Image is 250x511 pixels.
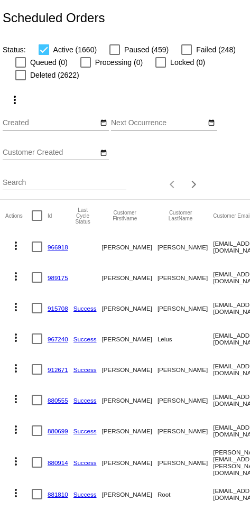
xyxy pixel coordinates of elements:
[102,262,158,293] mat-cell: [PERSON_NAME]
[48,397,68,404] a: 880555
[10,455,22,468] mat-icon: more_vert
[48,366,68,373] a: 912671
[73,459,97,466] a: Success
[73,397,97,404] a: Success
[102,385,158,415] mat-cell: [PERSON_NAME]
[158,262,213,293] mat-cell: [PERSON_NAME]
[102,354,158,385] mat-cell: [PERSON_NAME]
[10,239,22,252] mat-icon: more_vert
[3,119,98,127] input: Created
[30,56,68,69] span: Queued (0)
[48,428,68,434] a: 880699
[73,366,97,373] a: Success
[158,210,203,221] button: Change sorting for CustomerLastName
[100,119,107,127] mat-icon: date_range
[158,354,213,385] mat-cell: [PERSON_NAME]
[3,148,98,157] input: Customer Created
[100,149,107,157] mat-icon: date_range
[73,336,97,342] a: Success
[102,231,158,262] mat-cell: [PERSON_NAME]
[196,43,236,56] span: Failed (248)
[73,491,97,498] a: Success
[158,385,213,415] mat-cell: [PERSON_NAME]
[158,323,213,354] mat-cell: Leius
[10,423,22,436] mat-icon: more_vert
[102,415,158,446] mat-cell: [PERSON_NAME]
[102,479,158,509] mat-cell: [PERSON_NAME]
[158,415,213,446] mat-cell: [PERSON_NAME]
[48,336,68,342] a: 967240
[102,446,158,479] mat-cell: [PERSON_NAME]
[53,43,97,56] span: Active (1660)
[208,119,215,127] mat-icon: date_range
[170,56,205,69] span: Locked (0)
[48,212,52,219] button: Change sorting for Id
[73,428,97,434] a: Success
[3,179,126,187] input: Search
[48,305,68,312] a: 915708
[10,270,22,283] mat-icon: more_vert
[162,174,183,195] button: Previous page
[30,69,79,81] span: Deleted (2622)
[10,393,22,405] mat-icon: more_vert
[158,446,213,479] mat-cell: [PERSON_NAME]
[3,11,105,25] h2: Scheduled Orders
[10,331,22,344] mat-icon: more_vert
[95,56,143,69] span: Processing (0)
[158,479,213,509] mat-cell: Root
[3,45,26,54] span: Status:
[158,231,213,262] mat-cell: [PERSON_NAME]
[10,301,22,313] mat-icon: more_vert
[73,305,97,312] a: Success
[73,207,92,225] button: Change sorting for LastProcessingCycleId
[102,210,148,221] button: Change sorting for CustomerFirstName
[102,323,158,354] mat-cell: [PERSON_NAME]
[48,244,68,250] a: 966918
[48,491,68,498] a: 881810
[158,293,213,323] mat-cell: [PERSON_NAME]
[183,174,205,195] button: Next page
[5,200,32,231] mat-header-cell: Actions
[10,362,22,375] mat-icon: more_vert
[102,293,158,323] mat-cell: [PERSON_NAME]
[48,274,68,281] a: 989175
[111,119,206,127] input: Next Occurrence
[48,459,68,466] a: 880914
[8,94,21,106] mat-icon: more_vert
[124,43,169,56] span: Paused (459)
[10,487,22,499] mat-icon: more_vert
